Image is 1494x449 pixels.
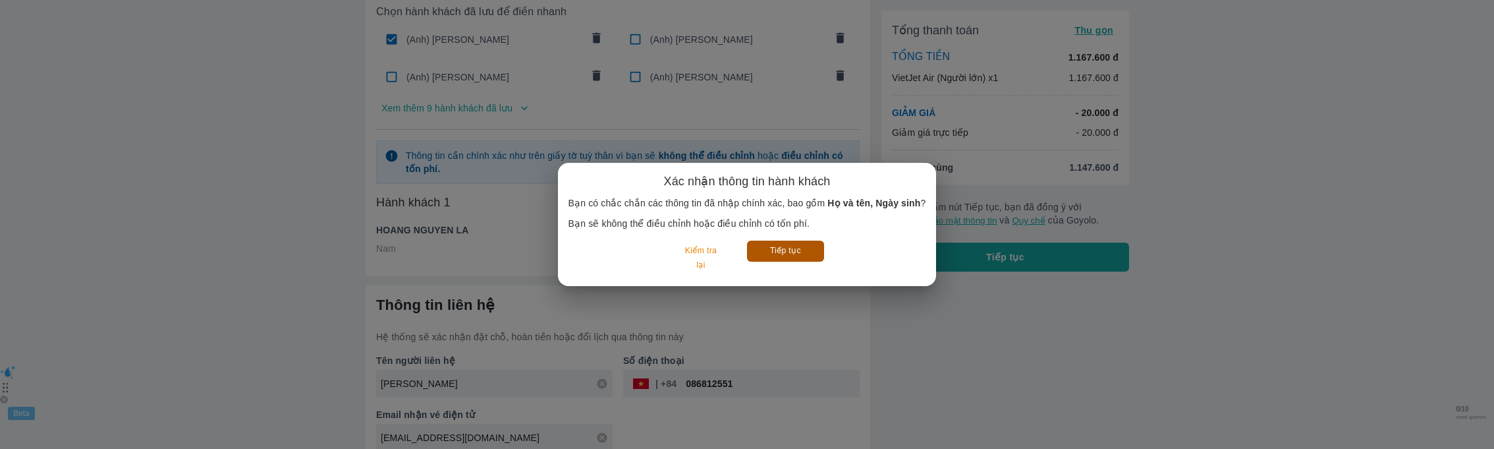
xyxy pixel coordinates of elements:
[568,217,926,230] p: Bạn sẽ không thể điều chỉnh hoặc điều chỉnh có tốn phí.
[664,173,831,189] h6: Xác nhận thông tin hành khách
[827,198,920,208] b: Họ và tên, Ngày sinh
[568,196,926,210] p: Bạn có chắc chắn các thông tin đã nhập chính xác, bao gồm ?
[670,241,731,276] button: Kiểm tra lại
[747,241,824,261] button: Tiếp tục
